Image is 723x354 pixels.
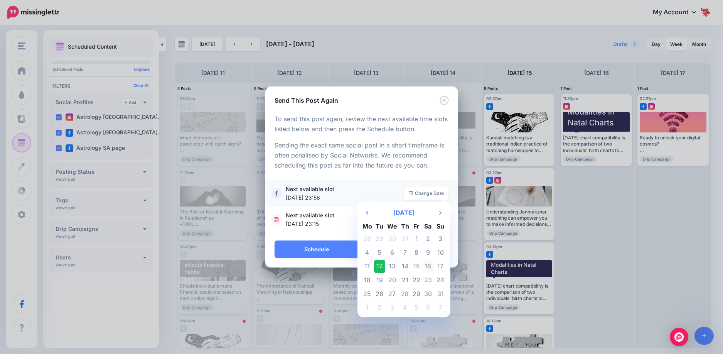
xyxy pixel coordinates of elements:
td: 28 [361,232,374,246]
td: 2 [374,301,386,314]
td: 1 [361,301,374,314]
td: 7 [399,246,411,259]
td: 14 [399,259,411,273]
td: 3 [434,232,447,246]
td: 17 [434,259,447,273]
th: Mo [361,220,374,232]
th: Select Month [374,205,434,220]
td: 12 [374,259,386,273]
span: Next available slot [286,185,404,202]
td: 21 [399,273,411,287]
th: Su [434,220,447,232]
svg: Previous Month [366,210,368,216]
td: 19 [374,273,386,287]
td: 10 [434,246,447,259]
td: 4 [399,301,411,314]
td: 1 [411,232,422,246]
button: Schedule [275,241,359,258]
td: 6 [422,301,434,314]
div: Open Intercom Messenger [670,328,688,346]
p: Sending the exact same social post in a short timeframe is often penalised by Social Networks. We... [275,141,449,171]
p: To send this post again, review the next available time slots listed below and then press the Sch... [275,114,449,134]
td: 4 [361,246,374,259]
span: [DATE] 23:56 [286,193,401,202]
td: 29 [374,232,386,246]
td: 28 [399,287,411,301]
th: Sa [422,220,434,232]
td: 27 [385,287,399,301]
td: 2 [422,232,434,246]
td: 8 [411,246,422,259]
td: 26 [374,287,386,301]
button: Close [440,96,449,105]
td: 30 [422,287,434,301]
td: 5 [374,246,386,259]
td: 30 [385,232,399,246]
td: 3 [385,301,399,314]
td: 18 [361,273,374,287]
td: 7 [434,301,447,314]
th: Tu [374,220,386,232]
td: 6 [385,246,399,259]
span: [DATE] 23:15 [286,220,401,228]
h5: Send This Post Again [275,96,338,105]
th: We [385,220,399,232]
td: 11 [361,259,374,273]
td: 24 [434,273,447,287]
td: 31 [434,287,447,301]
td: 31 [399,232,411,246]
td: 9 [422,246,434,259]
svg: Next Month [439,210,442,216]
td: 25 [361,287,374,301]
a: Change Date [404,186,448,200]
th: Fr [411,220,422,232]
td: 5 [411,301,422,314]
td: 29 [411,287,422,301]
td: 20 [385,273,399,287]
td: 13 [385,259,399,273]
td: 16 [422,259,434,273]
th: Th [399,220,411,232]
span: Next available slot [286,211,404,228]
td: 22 [411,273,422,287]
td: 15 [411,259,422,273]
td: 23 [422,273,434,287]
